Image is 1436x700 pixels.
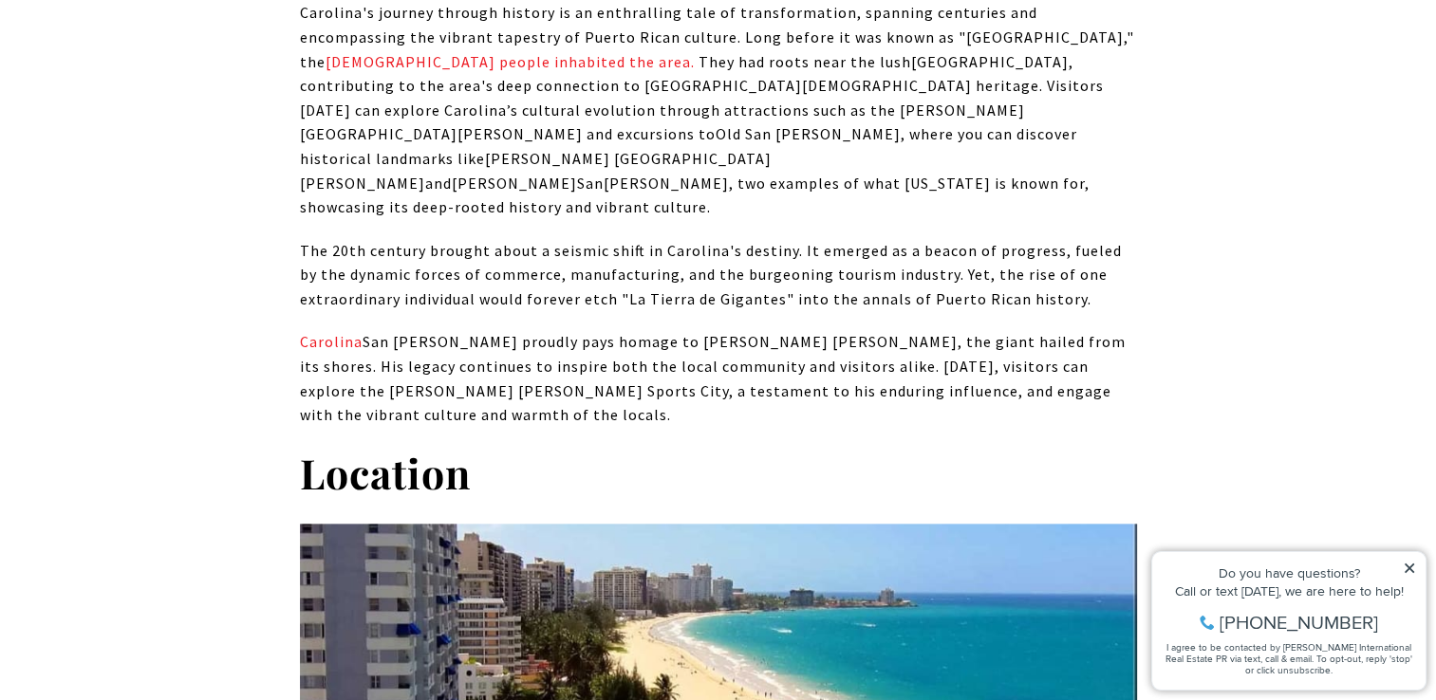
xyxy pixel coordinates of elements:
[326,52,695,71] span: [DEMOGRAPHIC_DATA] people inhabited the area.
[78,89,236,108] span: [PHONE_NUMBER]
[452,174,577,193] span: [PERSON_NAME]
[300,174,1090,217] span: [PERSON_NAME], two examples of what [US_STATE] is known for, showcasing its deep-rooted history a...
[300,149,772,193] span: [PERSON_NAME] [GEOGRAPHIC_DATA][PERSON_NAME]
[20,43,274,56] div: Do you have questions?
[20,61,274,74] div: Call or text [DATE], we are here to help!
[24,117,270,153] span: I agree to be contacted by [PERSON_NAME] International Real Estate PR via text, call & email. To ...
[699,52,911,71] span: They had roots near the lush
[300,241,1122,308] span: The 20th century brought about a seismic shift in Carolina's destiny. It emerged as a beacon of p...
[716,124,901,143] span: Old San [PERSON_NAME]
[577,174,604,193] span: San
[911,52,1069,71] span: [GEOGRAPHIC_DATA]
[300,445,471,500] strong: Location
[425,174,452,193] span: and
[300,3,1134,70] span: Carolina's journey through history is an enthralling tale of transformation, spanning centuries a...
[326,52,695,71] a: Taíno people inhabited the area. - open in a new tab
[300,332,1126,424] span: San [PERSON_NAME] proudly pays homage to [PERSON_NAME] [PERSON_NAME], the giant hailed from its s...
[300,124,1077,168] span: , where you can discover historical landmarks like
[300,332,363,351] a: Carolina - open in a new tab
